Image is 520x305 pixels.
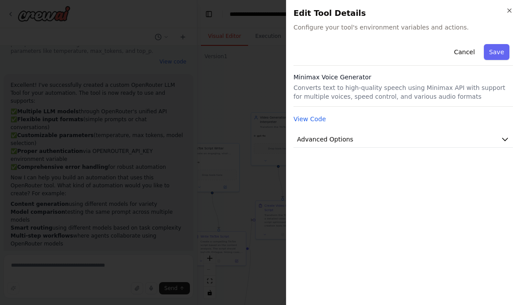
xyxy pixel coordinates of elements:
button: View Code [293,115,326,123]
button: Cancel [449,44,480,60]
span: Configure your tool's environment variables and actions. [293,23,513,32]
button: Save [484,44,509,60]
span: Advanced Options [297,135,353,144]
p: Converts text to high-quality speech using Minimax API with support for multiple voices, speed co... [293,83,513,101]
h3: Minimax Voice Generator [293,73,513,82]
h2: Edit Tool Details [293,7,513,19]
button: Advanced Options [293,131,513,148]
